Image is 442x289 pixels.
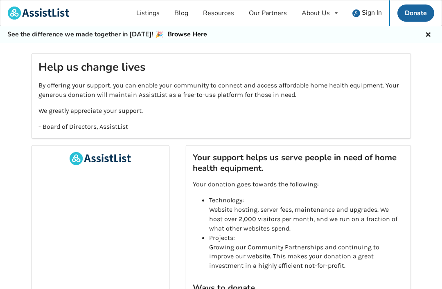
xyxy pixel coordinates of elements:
img: assistlist-logo [8,7,69,20]
a: Our Partners [241,0,294,26]
p: We greatly appreciate your support. [38,106,404,116]
p: Your donation goes towards the following: [193,180,404,189]
img: assistlist-logo [70,152,131,165]
a: Listings [129,0,167,26]
p: Technology: Website hosting, server fees, maintenance and upgrades. We host over 2,000 visitors p... [209,196,404,233]
p: Projects: Growing our Community Partnerships and continuing to improve our website. This makes yo... [209,233,404,271]
h2: Help us change lives [38,60,404,74]
span: Sign In [362,8,382,17]
div: About Us [302,10,330,16]
a: Resources [196,0,241,26]
h3: Your support helps us serve people in need of home health equipment. [193,152,404,174]
a: user icon Sign In [345,0,389,26]
p: By offering your support, you can enable your community to connect and access affordable home hea... [38,81,404,100]
a: Donate [397,4,434,22]
a: Browse Here [167,30,207,39]
h5: See the difference we made together in [DATE]! 🎉 [7,30,207,39]
a: Blog [167,0,196,26]
p: - Board of Directors, AssistList [38,122,404,132]
img: user icon [352,9,360,17]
